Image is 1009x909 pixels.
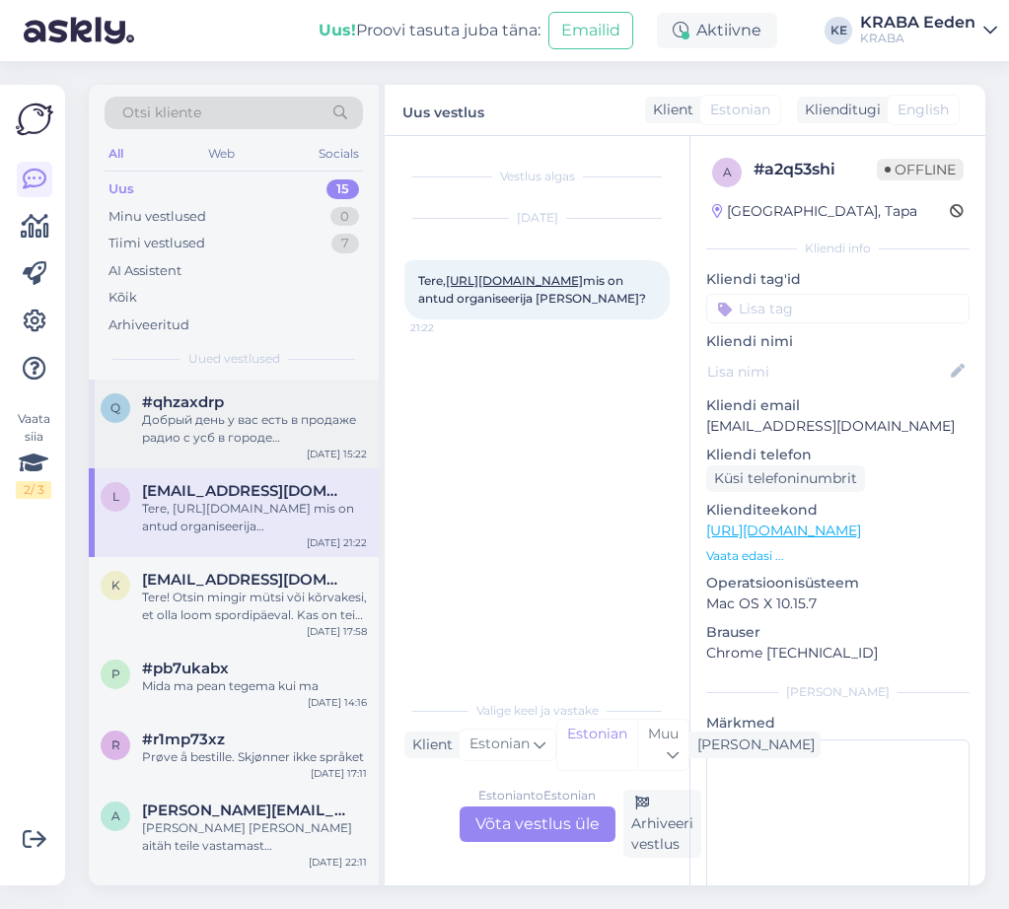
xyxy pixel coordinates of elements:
div: KRABA [860,31,975,46]
a: [URL][DOMAIN_NAME] [446,273,583,288]
div: Võta vestlus üle [460,806,615,842]
div: [DATE] 17:11 [311,766,367,781]
div: 15 [326,179,359,199]
p: Mac OS X 10.15.7 [706,594,970,614]
span: #pb7ukabx [142,660,229,677]
span: Estonian [710,100,770,120]
div: Socials [315,141,363,167]
div: Klient [645,100,693,120]
div: [DATE] 17:58 [307,624,367,639]
p: Kliendi tag'id [706,269,970,290]
div: 0 [330,207,359,227]
div: [GEOGRAPHIC_DATA], Tapa [712,201,917,222]
div: Tiimi vestlused [108,234,205,253]
div: Uus [108,179,134,199]
div: Tere! Otsin mingir mütsi või kõrvakesi, et olla loom spordipäeval. Kas on teie poes oleks midagi ... [142,589,367,624]
input: Lisa nimi [707,361,947,383]
div: KRABA Eeden [860,15,975,31]
div: Minu vestlused [108,207,206,227]
div: [DATE] 14:16 [308,695,367,710]
img: Askly Logo [16,101,53,138]
div: Küsi telefoninumbrit [706,465,865,492]
span: q [110,400,120,415]
div: Vaata siia [16,410,51,499]
span: #qhzaxdrp [142,393,224,411]
div: [DATE] 21:22 [307,535,367,550]
p: Operatsioonisüsteem [706,573,970,594]
p: Kliendi nimi [706,331,970,352]
a: KRABA EedenKRABA [860,15,997,46]
div: [PERSON_NAME] [706,683,970,701]
div: Kõik [108,288,137,308]
div: [DATE] 15:22 [307,447,367,461]
div: Mida ma pean tegema kui ma [142,677,367,695]
div: Vestlus algas [404,168,670,185]
p: Märkmed [706,713,970,734]
div: [PERSON_NAME] [689,734,815,755]
button: Emailid [548,12,633,49]
span: #r1mp73xz [142,731,225,748]
div: # a2q53shi [754,158,877,181]
div: Arhiveeritud [108,315,189,335]
div: Prøve å bestille. Skjønner ikke språket [142,748,367,766]
span: Otsi kliente [122,103,201,123]
span: 21:22 [410,320,484,335]
span: a [723,165,732,179]
p: Chrome [TECHNICAL_ID] [706,643,970,664]
div: Arhiveeri vestlus [623,790,701,858]
div: KE [825,17,852,44]
p: Kliendi telefon [706,445,970,465]
p: Vaata edasi ... [706,547,970,565]
div: [PERSON_NAME] [PERSON_NAME] aitäh teile vastamast [GEOGRAPHIC_DATA] sepa turu noored müüjannad ma... [142,819,367,855]
b: Uus! [319,21,356,39]
div: Добрый день у вас есть в продаже радио с усб в городе [GEOGRAPHIC_DATA] в магазине эден? [142,411,367,447]
div: Estonian to Estonian [478,787,596,804]
span: English [898,100,949,120]
div: [DATE] [404,209,670,227]
p: Klienditeekond [706,500,970,521]
div: Klienditugi [797,100,881,120]
div: Proovi tasuta juba täna: [319,19,541,42]
span: Tere, mis on antud organiseerija [PERSON_NAME]? [418,273,646,306]
span: k [111,578,120,593]
p: Kliendi email [706,395,970,416]
span: liisbetkukk@gmail.com [142,482,347,500]
div: Klient [404,734,453,755]
span: Offline [877,159,964,180]
div: Aktiivne [657,13,777,48]
a: [URL][DOMAIN_NAME] [706,522,861,539]
div: All [105,141,127,167]
p: [EMAIL_ADDRESS][DOMAIN_NAME] [706,416,970,437]
div: Tere, [URL][DOMAIN_NAME] mis on antud organiseerija [PERSON_NAME]? [142,500,367,535]
div: AI Assistent [108,261,181,281]
span: kivirahkmirtelmia@gmail.com [142,571,347,589]
span: Uued vestlused [188,350,280,368]
div: [DATE] 22:11 [309,855,367,870]
input: Lisa tag [706,294,970,323]
span: r [111,737,120,752]
div: 2 / 3 [16,481,51,499]
span: Muu [648,725,679,742]
div: Estonian [557,720,637,770]
span: allan.matt19@gmail.com [142,802,347,819]
div: Valige keel ja vastake [404,702,670,720]
span: a [111,808,120,823]
p: Brauser [706,622,970,643]
span: l [112,489,119,504]
div: 7 [331,234,359,253]
div: Kliendi info [706,240,970,257]
span: p [111,666,120,681]
label: Uus vestlus [402,97,484,123]
div: Web [204,141,239,167]
span: Estonian [469,734,530,755]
